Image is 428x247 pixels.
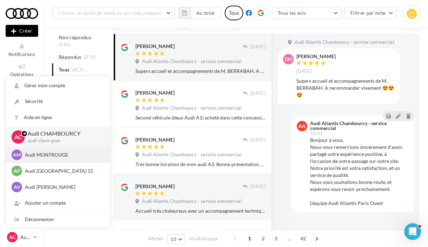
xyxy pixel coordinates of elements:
div: [PERSON_NAME] [135,183,175,190]
button: Notifications [6,41,38,59]
div: Bonjour à vous, Nous vous remercions sincèrement d'avoir partagé votre expérience positive, à l'o... [310,137,408,207]
a: Aide en ligne [6,110,110,125]
div: Nouvelle campagne [6,25,38,37]
span: AM [13,151,21,158]
iframe: Intercom live chat [404,223,421,240]
span: 3 [270,233,281,244]
p: audi-cham-gser [28,138,99,144]
p: Audi MONTROUGE [25,151,102,158]
span: [DATE] [250,137,266,143]
a: Sécurité [6,94,110,109]
span: 42 [297,233,309,244]
button: Choisir un point de vente ou un code magasin [52,7,175,19]
button: Au total [190,7,221,19]
button: 10 [167,234,185,244]
span: résultats/page [189,235,218,242]
div: Ajouter un compte [6,195,110,211]
p: Audi CHAMBOURCY [20,234,30,241]
div: Audi Aliantis Chambourcy - service commercial [310,121,407,131]
span: [DATE] [250,44,266,50]
div: Supers accueil et accompagnements de M. BERRABAH. A recommander vivement 😍😍😍 [135,68,266,75]
div: [PERSON_NAME] [135,136,175,143]
span: Répondus [59,54,82,61]
span: 10:41 [310,131,323,136]
span: 10 [170,236,176,242]
a: AC Audi CHAMBOURCY [6,231,38,244]
span: Audi Aliantis Chambourcy - service commercial [142,59,241,65]
p: Audi CHAMBOURCY [28,130,99,138]
div: Accueil très chaleureux avec un accompagnement technique à la hauteur [135,207,266,214]
span: [DATE] [250,90,266,97]
span: Afficher [148,235,163,242]
span: (146) [59,42,71,47]
a: Gérer mon compte [6,78,110,94]
span: (271) [84,54,96,60]
span: Choisir un point de vente ou un code magasin [58,10,162,16]
div: [PERSON_NAME] [135,89,175,96]
div: [PERSON_NAME] [135,43,175,50]
span: AC [14,133,22,141]
span: Non répondus [59,34,91,41]
span: [DATE] [250,184,266,190]
div: [PERSON_NAME] [296,54,336,59]
span: AV [14,184,20,191]
span: Opérations [10,71,34,77]
button: Au total [178,7,221,19]
span: AC [9,234,16,241]
span: Audi Aliantis Chambourcy - service commercial [142,198,241,205]
span: Notifications [8,52,35,57]
span: Audi Aliantis Chambourcy - service commercial [142,105,241,111]
div: Second véhicule (deux Audi A1) acheté dans cette concession et toujours aussi satisfait ! Profess... [135,114,266,121]
p: Audi [GEOGRAPHIC_DATA] 15 [25,167,102,174]
span: Audi Aliantis Chambourcy - service commercial [142,152,241,158]
span: 2 [258,233,269,244]
a: Opérations [6,61,38,78]
span: Tous les avis [278,10,306,16]
span: 1 [244,233,255,244]
button: Tous les avis [272,7,342,19]
p: Audi [PERSON_NAME] [25,184,102,191]
span: AP [14,167,20,174]
div: Supers accueil et accompagnements de M. BERRABAH. A recommander vivement 😍😍😍 [296,77,395,98]
span: DH [285,56,292,63]
div: Très bonne livraison de mon audi A3. Bonne présentation du véhicule et de ses fonctionnalités. Dé... [135,161,266,168]
div: Déconnexion [6,212,110,227]
span: ... [284,233,295,244]
span: [DATE] [296,68,312,75]
button: Créer [6,25,38,37]
span: Audi Aliantis Chambourcy - service commercial [295,39,394,46]
div: Tous [225,6,243,20]
div: [PERSON_NAME] [135,229,175,236]
button: Filtrer par note [344,7,397,19]
span: AA [299,123,306,130]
